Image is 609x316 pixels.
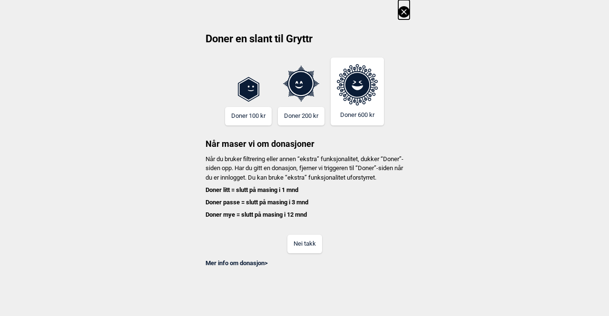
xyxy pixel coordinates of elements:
p: Når du bruker filtrering eller annen “ekstra” funksjonalitet, dukker “Doner”-siden opp. Har du gi... [199,154,410,220]
button: Doner 100 kr [225,107,272,125]
button: Doner 600 kr [331,57,384,125]
h2: Doner en slant til Gryttr [199,32,410,53]
b: Doner mye = slutt på masing i 12 mnd [206,211,307,218]
b: Doner litt = slutt på masing i 1 mnd [206,186,298,193]
button: Nei takk [287,235,322,253]
a: Mer info om donasjon> [206,259,268,267]
h3: Når maser vi om donasjoner [199,125,410,150]
b: Doner passe = slutt på masing i 3 mnd [206,199,308,206]
button: Doner 200 kr [278,107,324,125]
